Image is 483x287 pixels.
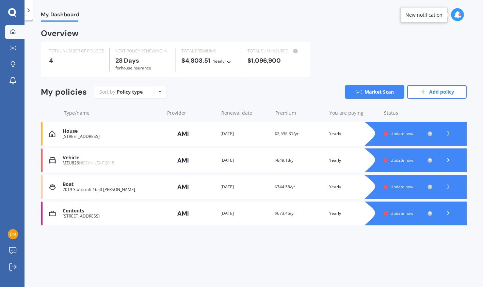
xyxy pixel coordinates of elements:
[8,229,18,239] img: 3b0cb90cfbf2ef72a63434fe00b2bde2
[166,154,200,167] img: AMI
[63,161,161,165] div: MZU826
[63,208,161,214] div: Contents
[41,87,87,97] div: My policies
[79,160,114,166] span: NISSAN LEAF 2015
[390,210,413,216] span: Update now
[329,110,378,116] div: You are paying
[181,57,236,65] div: $4,803.51
[64,110,162,116] div: Type/name
[63,128,161,134] div: House
[405,12,442,18] div: New notification
[63,214,161,219] div: [STREET_ADDRESS]
[329,210,378,217] div: Yearly
[390,131,413,137] span: Update now
[49,210,56,217] img: Contents
[63,187,161,192] div: 2019 Stabicraft 1650 [PERSON_NAME]
[221,210,270,217] div: [DATE]
[345,85,404,99] a: Market Scan
[49,157,56,164] img: Vehicle
[213,58,225,65] div: Yearly
[115,57,139,65] b: 28 Days
[329,184,378,190] div: Yearly
[221,130,270,137] div: [DATE]
[49,57,104,64] div: 4
[117,89,143,95] div: Policy type
[63,155,161,161] div: Vehicle
[49,130,55,137] img: House
[247,57,302,64] div: $1,096,900
[115,48,170,54] div: NEXT POLICY RENEWING IN
[384,110,433,116] div: Status
[49,48,104,54] div: TOTAL NUMBER OF POLICIES
[115,65,151,71] span: for House insurance
[275,210,295,216] span: $673.46/yr
[41,30,79,37] div: Overview
[166,180,200,193] img: AMI
[275,184,295,190] span: $744.56/yr
[166,127,200,140] img: AMI
[221,110,270,116] div: Renewal date
[390,157,413,163] span: Update now
[63,181,161,187] div: Boat
[167,110,216,116] div: Provider
[275,157,295,163] span: $849.18/yr
[49,184,56,190] img: Boat
[166,207,200,220] img: AMI
[329,157,378,164] div: Yearly
[275,110,324,116] div: Premium
[247,48,302,54] div: TOTAL SUM INSURED
[390,184,413,190] span: Update now
[99,89,143,95] div: Sort by:
[63,134,161,139] div: [STREET_ADDRESS]
[181,48,236,54] div: TOTAL PREMIUMS
[221,184,270,190] div: [DATE]
[221,157,270,164] div: [DATE]
[407,85,467,99] a: Add policy
[275,131,299,137] span: $2,536.31/yr
[329,130,378,137] div: Yearly
[41,11,79,20] span: My Dashboard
